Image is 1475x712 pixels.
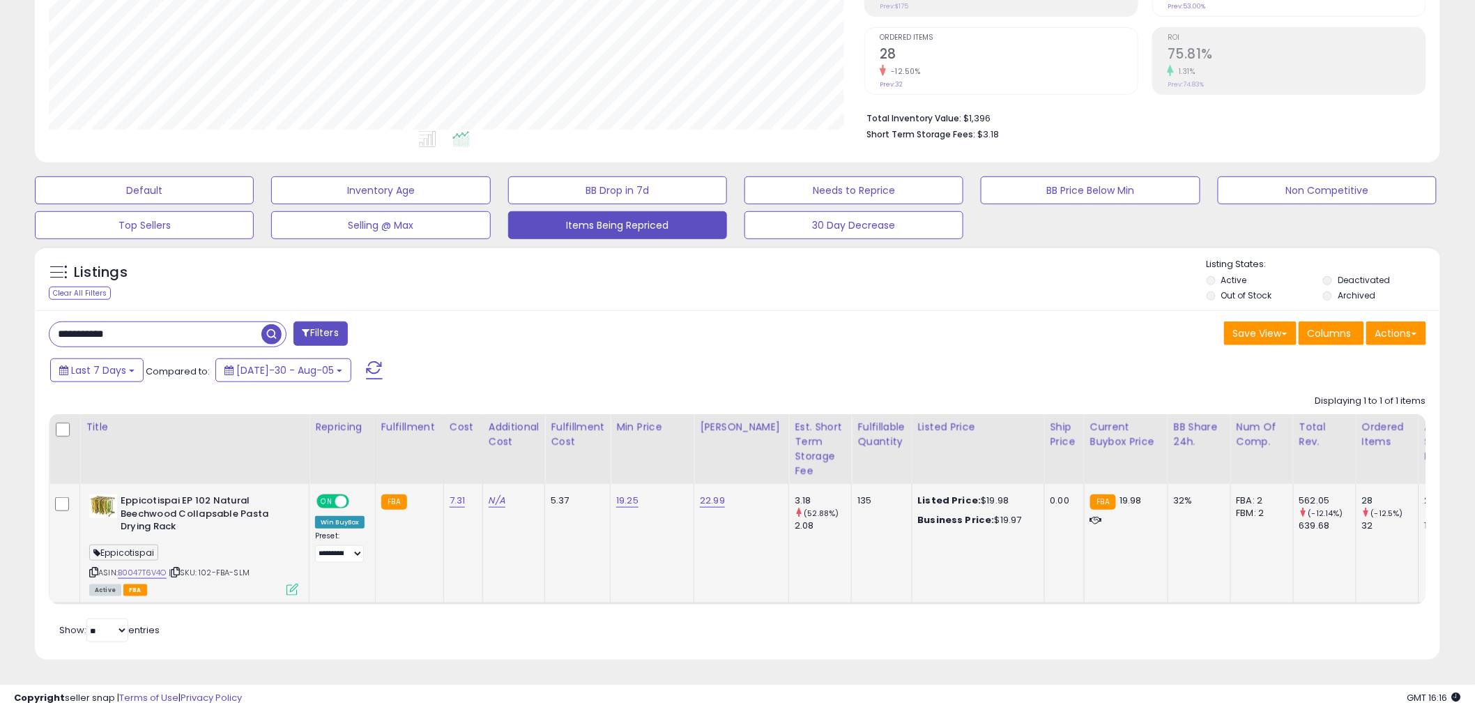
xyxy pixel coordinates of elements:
div: 0.00 [1050,494,1073,507]
span: Eppicotispai [89,545,158,561]
h5: Listings [74,263,128,282]
small: FBA [381,494,407,510]
div: Fulfillment Cost [551,420,604,449]
small: (52.88%) [804,508,839,519]
b: Listed Price: [918,494,981,507]
div: Fulfillable Quantity [857,420,905,449]
label: Deactivated [1338,274,1390,286]
div: 32 [1362,520,1419,532]
span: Last 7 Days [71,363,126,377]
span: 19.98 [1119,494,1142,507]
small: (-12.5%) [1371,508,1403,519]
h2: 28 [880,46,1138,65]
span: All listings currently available for purchase on Amazon [89,584,121,596]
button: 30 Day Decrease [744,211,963,239]
b: Total Inventory Value: [866,112,961,124]
span: Ordered Items [880,34,1138,42]
span: $3.18 [977,128,999,141]
div: Fulfillment [381,420,438,434]
img: 51lk08njTGS._SL40_.jpg [89,494,117,518]
span: ON [318,496,335,508]
a: Terms of Use [119,691,178,704]
button: Last 7 Days [50,358,144,382]
span: [DATE]-30 - Aug-05 [236,363,334,377]
div: 32% [1174,494,1220,507]
div: 639.68 [1299,520,1356,532]
small: Prev: $175 [880,2,908,10]
b: Business Price: [918,513,995,527]
div: Title [86,420,303,434]
strong: Copyright [14,691,65,704]
button: [DATE]-30 - Aug-05 [215,358,351,382]
div: $19.97 [918,514,1034,527]
a: N/A [489,494,505,508]
div: $19.98 [918,494,1034,507]
a: B0047T6V4O [118,567,167,579]
div: BB Share 24h. [1174,420,1225,449]
div: Min Price [616,420,688,434]
button: Filters [293,321,348,346]
button: Selling @ Max [271,211,490,239]
button: BB Drop in 7d [508,176,727,204]
li: $1,396 [866,109,1416,126]
div: FBM: 2 [1237,507,1283,520]
div: Ordered Items [1362,420,1413,449]
span: | SKU: 102-FBA-SLM [169,567,250,578]
div: 2.08 [795,520,851,532]
div: Win BuyBox [315,516,365,529]
div: Displaying 1 to 1 of 1 items [1315,395,1426,408]
button: Inventory Age [271,176,490,204]
small: (-12.14%) [1308,508,1343,519]
div: Current Buybox Price [1090,420,1162,449]
span: 2025-08-13 16:16 GMT [1407,691,1461,704]
a: 7.31 [450,494,466,508]
div: Preset: [315,531,365,563]
div: Ship Price [1050,420,1078,449]
a: 19.25 [616,494,639,508]
b: Short Term Storage Fees: [866,128,975,140]
span: Compared to: [146,365,210,378]
div: seller snap | | [14,692,242,705]
small: -12.50% [886,66,921,77]
div: 562.05 [1299,494,1356,507]
button: Save View [1224,321,1297,345]
button: Top Sellers [35,211,254,239]
span: Show: entries [59,623,160,637]
div: [PERSON_NAME] [700,420,783,434]
small: Prev: 74.83% [1168,80,1204,89]
label: Active [1221,274,1247,286]
button: Columns [1299,321,1364,345]
b: Eppicotispai EP 102 Natural Beechwood Collapsable Pasta Drying Rack [121,494,290,537]
div: Clear All Filters [49,287,111,300]
div: 5.37 [551,494,599,507]
div: Repricing [315,420,369,434]
div: Est. Short Term Storage Fee [795,420,846,478]
p: Listing States: [1207,258,1440,271]
button: Needs to Reprice [744,176,963,204]
small: FBA [1090,494,1116,510]
div: 135 [857,494,901,507]
h2: 75.81% [1168,46,1426,65]
a: Privacy Policy [181,691,242,704]
div: Cost [450,420,477,434]
div: FBA: 2 [1237,494,1283,507]
div: 28 [1362,494,1419,507]
div: Total Rev. [1299,420,1350,449]
small: Prev: 53.00% [1168,2,1205,10]
label: Archived [1338,289,1375,301]
small: Prev: 32 [880,80,903,89]
div: Listed Price [918,420,1039,434]
a: 22.99 [700,494,725,508]
div: 3.18 [795,494,851,507]
div: Num of Comp. [1237,420,1287,449]
span: ROI [1168,34,1426,42]
div: Additional Cost [489,420,540,449]
button: BB Price Below Min [981,176,1200,204]
span: OFF [347,496,369,508]
small: 1.31% [1174,66,1195,77]
button: Non Competitive [1218,176,1437,204]
button: Default [35,176,254,204]
span: FBA [123,584,147,596]
button: Actions [1366,321,1426,345]
span: Columns [1308,326,1352,340]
